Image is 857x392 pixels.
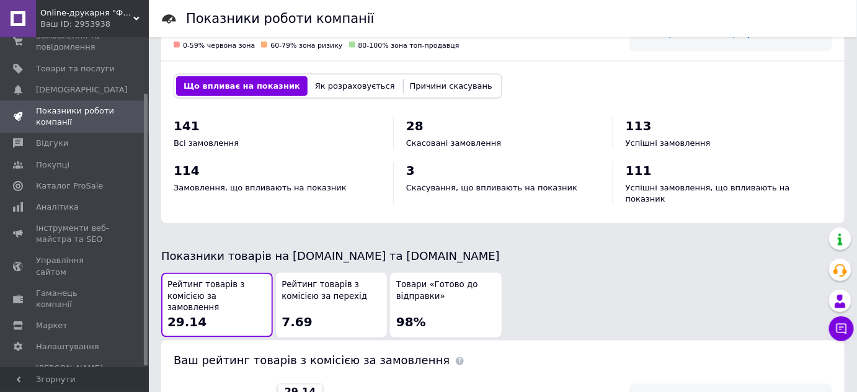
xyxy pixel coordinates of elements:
span: Каталог ProSale [36,180,103,192]
span: Рейтинг товарів з комісією за замовлення [167,279,267,314]
span: Скасування, що впливають на показник [406,183,577,192]
span: Відгуки [36,138,68,149]
span: 113 [626,118,652,133]
span: Всі замовлення [174,138,239,148]
span: Успішні замовлення, що впливають на показник [626,183,790,203]
button: Причини скасувань [402,76,500,96]
span: Успішні замовлення [626,138,711,148]
button: Товари «Готово до відправки»98% [390,273,502,337]
span: 28 [406,118,424,133]
span: 111 [626,163,652,178]
button: Як розраховується [308,76,402,96]
span: Замовлення та повідомлення [36,30,115,53]
h1: Показники роботи компанії [186,11,375,26]
span: Гаманець компанії [36,288,115,310]
span: Ваш рейтинг товарів з комісією за замовлення [174,354,450,367]
span: Товари «Готово до відправки» [396,279,495,302]
span: Рейтинг товарів з комісією за перехід [282,279,381,302]
div: Ваш ID: 2953938 [40,19,149,30]
button: Рейтинг товарів з комісією за замовлення29.14 [161,273,273,337]
span: Налаштування [36,341,99,352]
span: 0-59% червона зона [183,42,255,50]
span: Товари та послуги [36,63,115,74]
span: 114 [174,163,200,178]
button: Рейтинг товарів з комісією за перехід7.69 [276,273,388,337]
span: Інструменти веб-майстра та SEO [36,223,115,245]
span: Аналітика [36,202,79,213]
span: Показники роботи компанії [36,105,115,128]
span: Покупці [36,159,69,171]
span: 98% [396,315,426,330]
span: 60-79% зона ризику [270,42,342,50]
span: Показники товарів на [DOMAIN_NAME] та [DOMAIN_NAME] [161,249,500,262]
span: [DEMOGRAPHIC_DATA] [36,84,128,96]
a: Як зберегти високий результат? [642,29,781,38]
span: 3 [406,163,415,178]
span: 29.14 [167,315,206,330]
span: Скасовані замовлення [406,138,501,148]
span: Online-друкарня "Формат плюс". ФОП Короткевич С.О. [40,7,133,19]
span: 141 [174,118,200,133]
span: Маркет [36,320,68,331]
button: Чат з покупцем [829,316,854,341]
span: Управління сайтом [36,255,115,277]
span: 80-100% зона топ-продавця [358,42,460,50]
span: Замовлення, що впливають на показник [174,183,347,192]
span: 7.69 [282,315,313,330]
button: Що впливає на показник [176,76,308,96]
